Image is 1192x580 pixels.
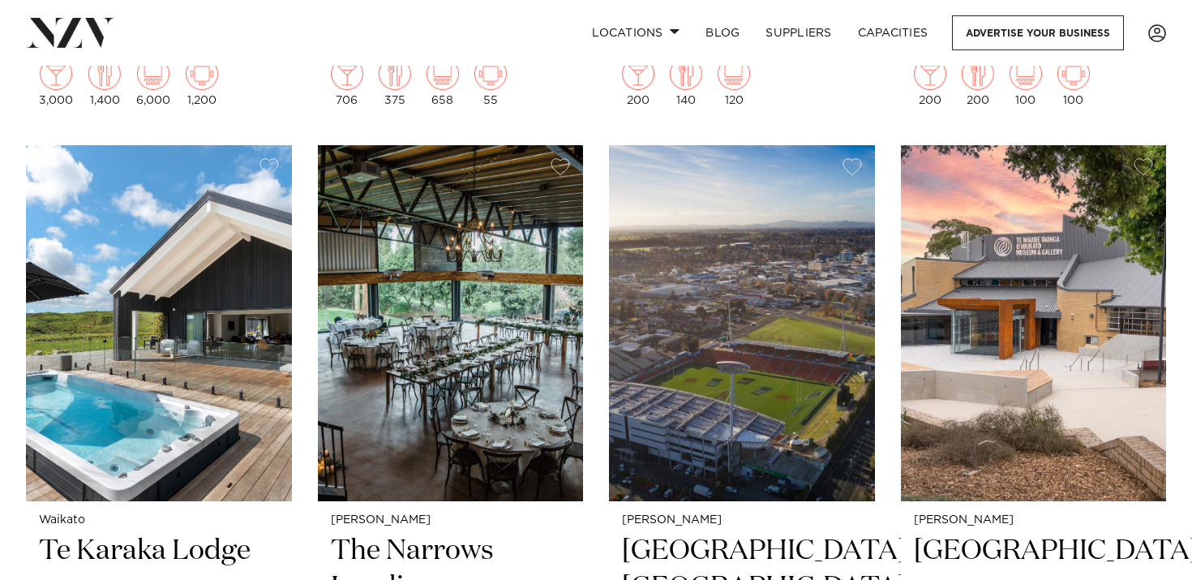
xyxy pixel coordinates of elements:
img: dining.png [962,58,994,90]
a: Locations [579,15,692,50]
a: Advertise your business [952,15,1124,50]
a: Capacities [845,15,941,50]
img: theatre.png [718,58,750,90]
div: 100 [1057,58,1090,106]
div: 200 [622,58,654,106]
div: 1,400 [88,58,121,106]
small: [PERSON_NAME] [914,514,1154,526]
div: 3,000 [39,58,73,106]
small: Waikato [39,514,279,526]
div: 1,200 [186,58,218,106]
img: dining.png [670,58,702,90]
div: 706 [331,58,363,106]
div: 658 [427,58,459,106]
img: cocktail.png [40,58,72,90]
small: [PERSON_NAME] [331,514,571,526]
img: cocktail.png [914,58,946,90]
div: 200 [914,58,946,106]
img: meeting.png [186,58,218,90]
img: dining.png [379,58,411,90]
img: meeting.png [474,58,507,90]
div: 120 [718,58,750,106]
small: [PERSON_NAME] [622,514,862,526]
img: meeting.png [1057,58,1090,90]
img: cocktail.png [331,58,363,90]
a: SUPPLIERS [753,15,844,50]
a: BLOG [692,15,753,50]
div: 55 [474,58,507,106]
img: theatre.png [427,58,459,90]
img: nzv-logo.png [26,18,114,47]
div: 375 [379,58,411,106]
div: 6,000 [136,58,170,106]
img: dining.png [88,58,121,90]
img: cocktail.png [622,58,654,90]
div: 140 [670,58,702,106]
div: 200 [962,58,994,106]
div: 100 [1010,58,1042,106]
img: theatre.png [1010,58,1042,90]
img: theatre.png [137,58,169,90]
